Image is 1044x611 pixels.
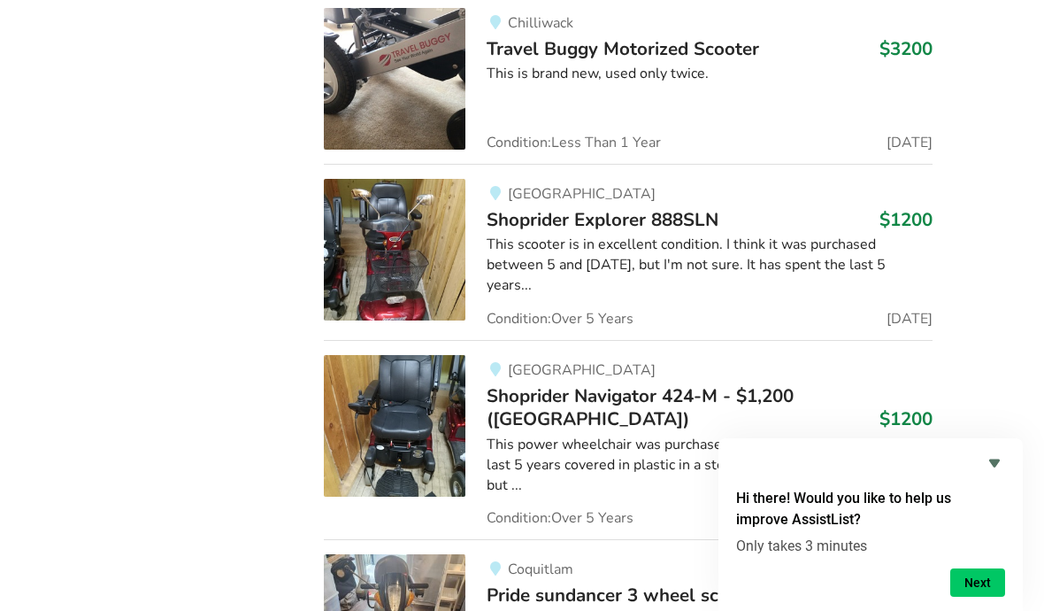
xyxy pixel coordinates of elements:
span: [GEOGRAPHIC_DATA] [508,184,656,204]
span: [DATE] [887,135,933,150]
h2: Hi there! Would you like to help us improve AssistList? [736,488,1005,530]
span: Condition: Less Than 1 Year [487,135,661,150]
h3: $1200 [879,407,933,430]
span: Coquitlam [508,560,573,579]
span: [GEOGRAPHIC_DATA] [508,360,656,380]
span: [DATE] [887,312,933,326]
div: This power wheelchair was purchased in [DATE] and has spent the last 5 years covered in plastic i... [487,435,932,496]
a: mobility-shoprider explorer 888sln[GEOGRAPHIC_DATA]Shoprider Explorer 888SLN$1200This scooter is ... [324,164,932,340]
span: Pride sundancer 3 wheel scooter [487,583,764,607]
img: mobility-travel buggy motorized scooter [324,8,465,150]
img: mobility-shoprider explorer 888sln [324,179,465,321]
span: Condition: Over 5 Years [487,312,633,326]
h3: $3200 [879,37,933,60]
span: Chilliwack [508,13,573,33]
span: Shoprider Navigator 424-M - $1,200 ([GEOGRAPHIC_DATA]) [487,383,794,431]
img: mobility-shoprider navigator 424-m - $1,200 (vancouver) [324,355,465,497]
p: Only takes 3 minutes [736,538,1005,554]
span: Condition: Over 5 Years [487,511,633,525]
button: Next question [950,568,1005,597]
h3: $1200 [879,208,933,231]
span: Shoprider Explorer 888SLN [487,207,718,232]
a: mobility-shoprider navigator 424-m - $1,200 (vancouver)[GEOGRAPHIC_DATA]Shoprider Navigator 424-M... [324,340,932,539]
div: This is brand new, used only twice. [487,64,932,84]
div: Hi there! Would you like to help us improve AssistList? [736,452,1005,597]
div: This scooter is in excellent condition. I think it was purchased between 5 and [DATE], but I'm no... [487,235,932,296]
button: Hide survey [984,452,1005,474]
span: Travel Buggy Motorized Scooter [487,36,759,61]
